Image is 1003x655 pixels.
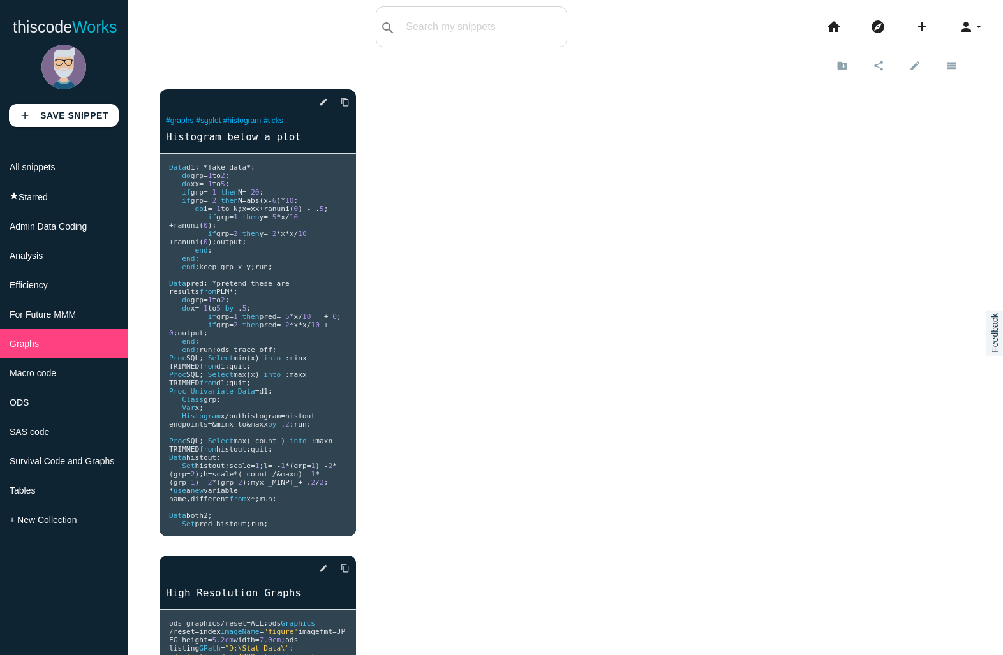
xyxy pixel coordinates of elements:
[208,221,216,230] span: );
[208,296,212,304] span: 1
[234,371,246,379] span: max
[285,196,293,205] span: 10
[238,304,242,313] span: .
[246,437,251,445] span: (
[293,420,306,429] span: run
[229,362,246,371] span: quit
[826,6,842,47] i: home
[169,412,320,429] span: histout endpoints
[986,310,1002,355] a: Feedback
[10,427,49,437] span: SAS code
[199,263,251,271] span: keep grp x y
[195,254,199,263] span: ;
[212,346,216,354] span: ;
[196,116,221,125] a: #sgplot
[174,221,199,230] span: ranuni
[199,238,204,246] span: (
[208,371,234,379] span: Select
[294,196,299,205] span: ;
[380,8,396,48] i: search
[293,321,298,329] span: x
[836,54,848,76] i: create_new_folder
[229,321,234,329] span: =
[191,172,204,180] span: grp
[221,296,225,304] span: 2
[199,288,216,296] span: from
[238,387,255,395] span: Data
[332,313,337,321] span: 0
[826,54,862,77] a: create_new_folder
[169,279,186,288] span: Data
[186,163,195,172] span: d1
[251,371,255,379] span: x
[264,213,268,221] span: =
[182,254,195,263] span: end
[255,371,260,379] span: )
[208,420,216,429] span: =&
[182,337,195,346] span: end
[208,238,216,246] span: );
[242,304,247,313] span: 5
[160,129,356,144] a: Histogram below a plot
[242,230,260,238] span: then
[216,304,221,313] span: 5
[255,354,260,362] span: )
[191,196,204,205] span: grp
[199,180,204,188] span: =
[204,395,216,404] span: grp
[246,445,251,453] span: ;
[870,6,886,47] i: explore
[182,188,190,196] span: if
[10,251,43,261] span: Analysis
[341,557,350,580] i: content_copy
[216,230,229,238] span: grp
[272,213,277,221] span: 5
[204,188,208,196] span: =
[242,196,247,205] span: =
[242,213,260,221] span: then
[199,404,204,412] span: ;
[216,395,221,404] span: ;
[268,445,272,453] span: ;
[169,437,337,453] span: maxn TRIMMED
[174,238,199,246] span: ranuni
[272,196,277,205] span: 6
[204,205,208,213] span: i
[40,110,108,121] b: Save Snippet
[225,362,230,371] span: ;
[281,213,285,221] span: x
[341,91,350,114] i: content_copy
[178,329,204,337] span: output
[174,329,178,337] span: ;
[324,321,329,329] span: +
[10,515,77,525] span: + New Collection
[298,313,302,321] span: /
[873,54,884,76] i: share
[204,304,208,313] span: 1
[281,412,285,420] span: =
[290,230,294,238] span: x
[216,205,221,213] span: 1
[41,45,86,89] img: man-1.png
[234,437,246,445] span: max
[264,354,281,362] span: into
[216,379,225,387] span: d1
[166,116,193,125] a: #graphs
[72,18,117,36] span: Works
[285,313,290,321] span: 5
[958,6,974,47] i: person
[169,354,311,371] span: minx TRIMMED
[311,437,315,445] span: :
[186,279,204,288] span: pred
[199,221,204,230] span: (
[246,205,251,213] span: =
[319,557,328,580] i: edit
[182,263,195,271] span: end
[216,288,229,296] span: PLM
[238,205,242,213] span: ;
[246,371,251,379] span: (
[276,313,281,321] span: =
[169,437,186,445] span: Proc
[319,91,328,114] i: edit
[234,354,246,362] span: min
